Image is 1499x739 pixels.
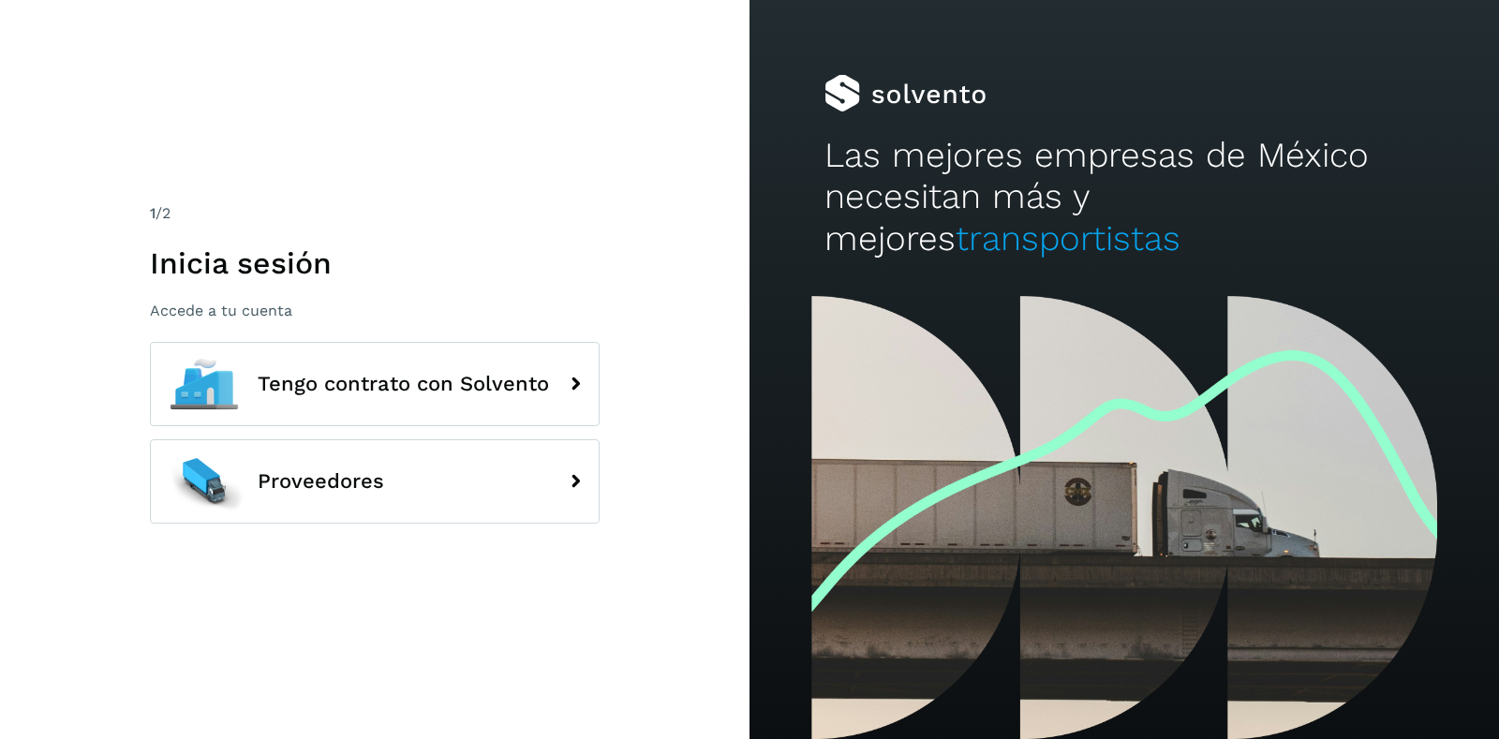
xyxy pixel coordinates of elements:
span: Tengo contrato con Solvento [258,373,549,395]
span: transportistas [956,218,1180,259]
h2: Las mejores empresas de México necesitan más y mejores [824,135,1424,259]
h1: Inicia sesión [150,245,600,281]
p: Accede a tu cuenta [150,302,600,319]
button: Tengo contrato con Solvento [150,342,600,426]
span: Proveedores [258,470,384,493]
span: 1 [150,204,156,222]
button: Proveedores [150,439,600,524]
div: /2 [150,202,600,225]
